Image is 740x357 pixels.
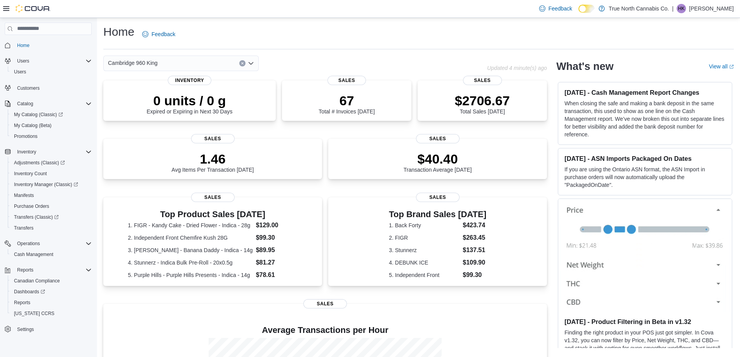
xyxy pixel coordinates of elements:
span: Dashboards [11,287,92,296]
h3: [DATE] - Product Filtering in Beta in v1.32 [564,318,726,326]
dd: $129.00 [256,221,298,230]
button: Operations [14,239,43,248]
span: Operations [14,239,92,248]
img: Cova [16,5,50,12]
p: $2706.67 [455,93,510,108]
button: Promotions [8,131,95,142]
span: Operations [17,240,40,247]
span: Catalog [17,101,33,107]
p: 1.46 [172,151,254,167]
span: Sales [416,134,460,143]
span: Users [14,56,92,66]
button: Manifests [8,190,95,201]
button: Catalog [2,98,95,109]
span: Reports [14,265,92,275]
h4: Average Transactions per Hour [110,326,541,335]
div: Transaction Average [DATE] [404,151,472,173]
span: Promotions [14,133,38,139]
a: Settings [14,325,37,334]
span: Inventory Manager (Classic) [11,180,92,189]
h3: [DATE] - ASN Imports Packaged On Dates [564,155,726,162]
span: Settings [14,324,92,334]
span: My Catalog (Classic) [14,111,63,118]
dt: 5. Independent Front [389,271,460,279]
p: True North Cannabis Co. [609,4,669,13]
span: Washington CCRS [11,309,92,318]
dd: $99.30 [463,270,486,280]
span: Reports [17,267,33,273]
dd: $78.61 [256,270,298,280]
div: Avg Items Per Transaction [DATE] [172,151,254,173]
span: Manifests [14,192,34,199]
span: Customers [17,85,40,91]
button: My Catalog (Beta) [8,120,95,131]
span: Home [14,40,92,50]
span: Cash Management [11,250,92,259]
span: Feedback [151,30,175,38]
button: Reports [2,265,95,275]
h3: Top Product Sales [DATE] [128,210,298,219]
button: Clear input [239,60,246,66]
button: Transfers [8,223,95,233]
p: 67 [319,93,374,108]
span: Catalog [14,99,92,108]
div: Total # Invoices [DATE] [319,93,374,115]
span: Settings [17,326,34,333]
dt: 3. Stunnerz [389,246,460,254]
a: Inventory Manager (Classic) [8,179,95,190]
span: My Catalog (Classic) [11,110,92,119]
span: Canadian Compliance [11,276,92,286]
p: When closing the safe and making a bank deposit in the same transaction, this used to show as one... [564,99,726,138]
p: 0 units / 0 g [147,93,233,108]
p: [PERSON_NAME] [689,4,734,13]
span: Manifests [11,191,92,200]
span: Users [17,58,29,64]
span: Users [14,69,26,75]
dt: 5. Purple Hills - Purple Hills Presents - Indica - 14g [128,271,252,279]
dt: 2. Independent Front Chemfire Kush 28G [128,234,252,242]
span: My Catalog (Beta) [11,121,92,130]
span: My Catalog (Beta) [14,122,52,129]
a: Transfers (Classic) [8,212,95,223]
a: Purchase Orders [11,202,52,211]
span: Inventory [17,149,36,155]
span: Promotions [11,132,92,141]
a: Dashboards [8,286,95,297]
button: Canadian Compliance [8,275,95,286]
a: Manifests [11,191,37,200]
button: Customers [2,82,95,93]
dd: $109.90 [463,258,486,267]
span: Sales [191,193,235,202]
span: HK [678,4,685,13]
span: Dashboards [14,289,45,295]
span: Cash Management [14,251,53,258]
div: Total Sales [DATE] [455,93,510,115]
a: Dashboards [11,287,48,296]
span: Transfers (Classic) [11,212,92,222]
a: Cash Management [11,250,56,259]
span: Users [11,67,92,77]
dt: 1. FIGR - Kandy Cake - Dried Flower - Indica - 28g [128,221,252,229]
a: Feedback [536,1,575,16]
button: Operations [2,238,95,249]
span: Inventory Count [14,171,47,177]
a: Inventory Manager (Classic) [11,180,81,189]
a: Promotions [11,132,41,141]
dd: $423.74 [463,221,486,230]
a: [US_STATE] CCRS [11,309,57,318]
p: $40.40 [404,151,472,167]
a: Home [14,41,33,50]
span: Purchase Orders [14,203,49,209]
span: Transfers (Classic) [14,214,59,220]
p: | [672,4,674,13]
button: Reports [14,265,37,275]
span: Adjustments (Classic) [14,160,65,166]
dt: 4. Stunnerz - Indica Bulk Pre-Roll - 20x0.5g [128,259,252,266]
span: Transfers [11,223,92,233]
span: Feedback [548,5,572,12]
button: Purchase Orders [8,201,95,212]
button: Reports [8,297,95,308]
span: Inventory Count [11,169,92,178]
span: Canadian Compliance [14,278,60,284]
